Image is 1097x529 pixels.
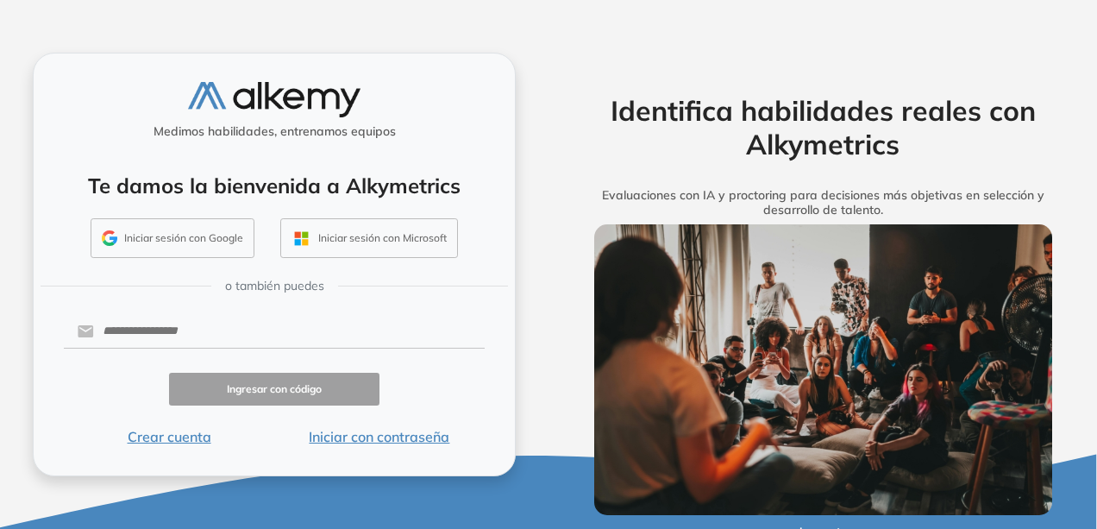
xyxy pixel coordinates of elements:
img: img-more-info [594,224,1052,515]
h5: Medimos habilidades, entrenamos equipos [41,124,508,139]
img: GMAIL_ICON [102,230,117,246]
button: Iniciar con contraseña [274,426,485,447]
button: Crear cuenta [64,426,274,447]
h2: Identifica habilidades reales con Alkymetrics [568,94,1077,161]
img: logo-alkemy [188,82,360,117]
h5: Evaluaciones con IA y proctoring para decisiones más objetivas en selección y desarrollo de talento. [568,188,1077,217]
h4: Te damos la bienvenida a Alkymetrics [56,173,492,198]
span: o también puedes [225,277,324,295]
button: Iniciar sesión con Google [91,218,254,258]
button: Ingresar con código [169,373,379,406]
button: Iniciar sesión con Microsoft [280,218,458,258]
img: OUTLOOK_ICON [291,229,311,249]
